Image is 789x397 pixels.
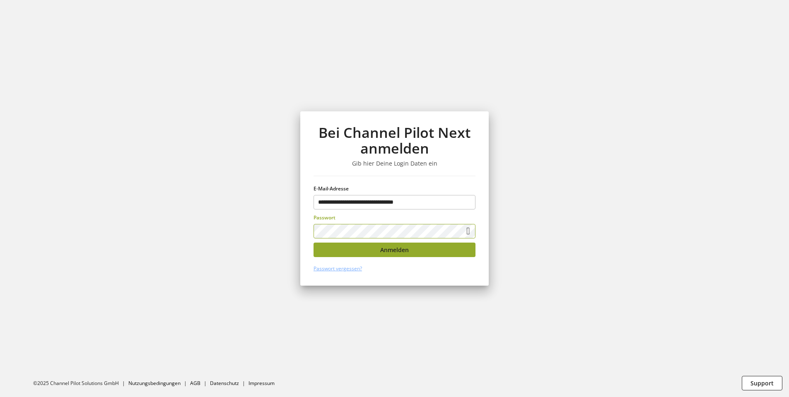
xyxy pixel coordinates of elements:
[750,379,774,387] span: Support
[314,125,475,156] h1: Bei Channel Pilot Next anmelden
[128,380,181,387] a: Nutzungsbedingungen
[742,376,782,390] button: Support
[314,185,349,192] span: E-Mail-Adresse
[314,160,475,167] h3: Gib hier Deine Login Daten ein
[249,380,275,387] a: Impressum
[314,265,362,272] a: Passwort vergessen?
[210,380,239,387] a: Datenschutz
[380,245,409,254] span: Anmelden
[314,214,335,221] span: Passwort
[33,380,128,387] li: ©2025 Channel Pilot Solutions GmbH
[190,380,200,387] a: AGB
[314,243,475,257] button: Anmelden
